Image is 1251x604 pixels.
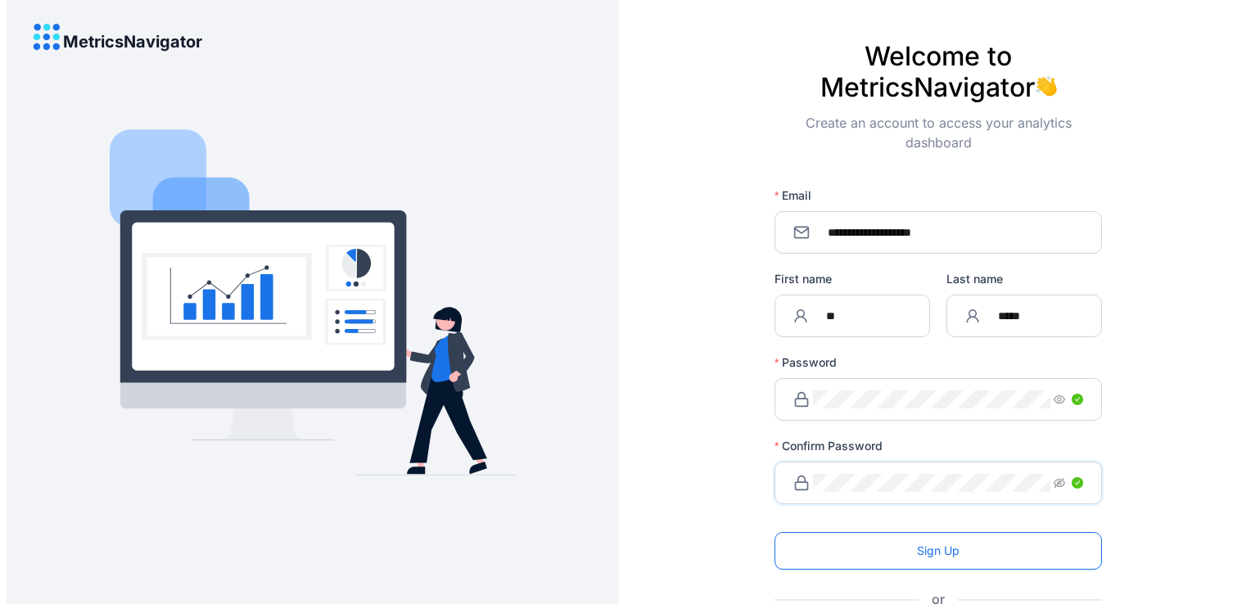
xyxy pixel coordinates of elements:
label: Password [775,354,848,371]
input: Password [813,390,1050,408]
span: user [965,309,980,323]
input: First name [811,307,911,325]
label: Email [775,187,823,204]
div: Create an account to access your analytics dashboard [775,113,1102,178]
button: Sign Up [775,532,1102,570]
h4: Welcome to MetricsNavigator [775,41,1102,103]
input: Email [813,223,1083,241]
label: Last name [946,271,1014,287]
label: Confirm Password [775,438,894,454]
label: First name [775,271,843,287]
span: user [793,309,808,323]
span: Sign Up [917,542,960,560]
span: eye [1054,394,1065,405]
input: Confirm Password [813,474,1050,492]
input: Last name [983,307,1083,325]
h4: MetricsNavigator [63,33,202,51]
span: eye-invisible [1054,477,1065,489]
